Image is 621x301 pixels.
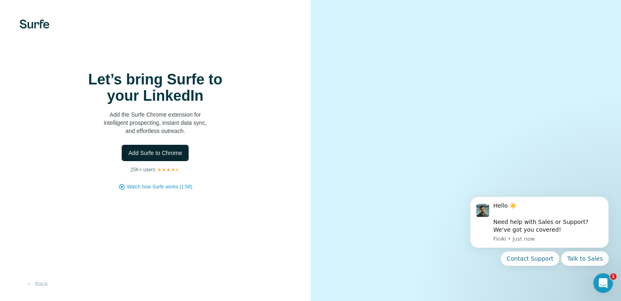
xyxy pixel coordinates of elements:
h1: Let’s bring Surfe to your LinkedIn [73,71,237,104]
iframe: Intercom notifications message [458,190,621,271]
span: Add Surfe to Chrome [128,149,182,157]
button: Add Surfe to Chrome [122,145,189,161]
button: Back [20,277,53,291]
button: Watch how Surfe works (1:58) [127,183,192,190]
img: Surfe's logo [20,20,49,29]
span: 1 [610,273,617,280]
p: 25K+ users [130,166,155,173]
img: Rating Stars [157,167,180,172]
iframe: Intercom live chat [593,273,613,293]
p: Add the Surfe Chrome extension for intelligent prospecting, instant data sync, and effortless out... [73,111,237,135]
